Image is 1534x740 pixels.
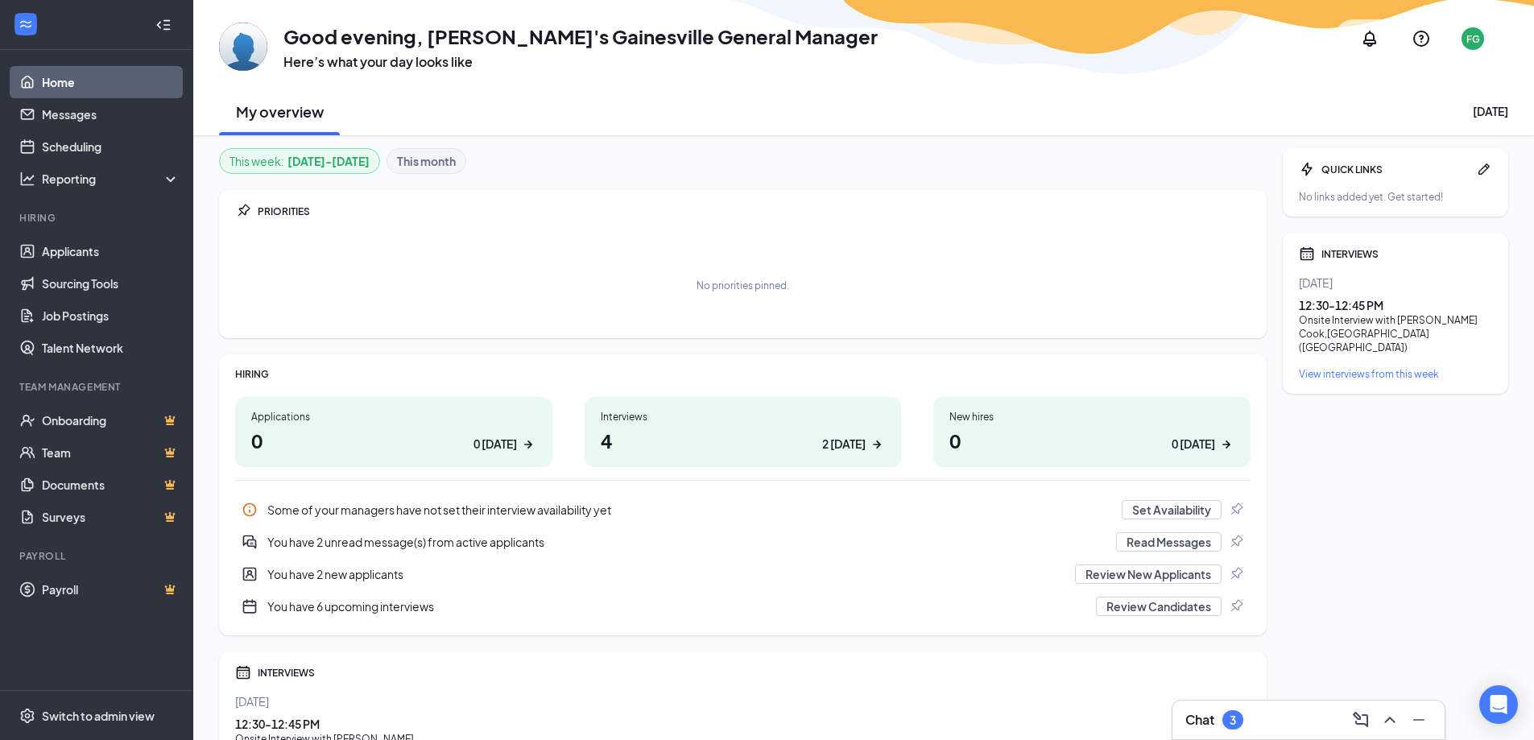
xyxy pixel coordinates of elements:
svg: Pen [1476,161,1492,177]
div: HIRING [235,367,1251,381]
div: [DATE] [1473,103,1508,119]
div: [DATE] [235,693,1251,709]
svg: Pin [1228,566,1244,582]
svg: Collapse [155,17,172,33]
a: Applications00 [DATE]ArrowRight [235,397,552,467]
div: Cook , [GEOGRAPHIC_DATA] ([GEOGRAPHIC_DATA]) [1299,327,1492,354]
div: New hires [949,410,1234,424]
svg: Pin [235,203,251,219]
a: Messages [42,98,180,130]
svg: UserEntity [242,566,258,582]
a: UserEntityYou have 2 new applicantsReview New ApplicantsPin [235,558,1251,590]
div: Hiring [19,211,176,225]
svg: WorkstreamLogo [18,16,34,32]
div: QUICK LINKS [1321,163,1470,176]
div: Interviews [601,410,886,424]
h3: Here’s what your day looks like [283,53,878,71]
h1: 0 [949,427,1234,454]
h3: Chat [1185,711,1214,729]
div: FG [1466,32,1480,46]
svg: Notifications [1360,29,1379,48]
b: This month [397,152,456,170]
div: You have 2 new applicants [267,566,1065,582]
a: Talent Network [42,332,180,364]
svg: ComposeMessage [1351,710,1371,730]
div: Team Management [19,380,176,394]
div: You have 6 upcoming interviews [267,598,1086,614]
img: Freddy's Gainesville General Manager [219,23,267,71]
svg: ChevronUp [1380,710,1400,730]
a: Sourcing Tools [42,267,180,300]
button: ChevronUp [1377,707,1403,733]
div: Some of your managers have not set their interview availability yet [235,494,1251,526]
a: Home [42,66,180,98]
svg: Info [242,502,258,518]
button: ComposeMessage [1348,707,1374,733]
a: InfoSome of your managers have not set their interview availability yetSet AvailabilityPin [235,494,1251,526]
div: [DATE] [1299,275,1492,291]
a: Scheduling [42,130,180,163]
a: PayrollCrown [42,573,180,606]
h2: My overview [236,101,324,122]
svg: Bolt [1299,161,1315,177]
div: PRIORITIES [258,205,1251,218]
button: Read Messages [1116,532,1222,552]
svg: DoubleChatActive [242,534,258,550]
a: CalendarNewYou have 6 upcoming interviewsReview CandidatesPin [235,590,1251,622]
div: Applications [251,410,536,424]
a: DocumentsCrown [42,469,180,501]
div: You have 2 unread message(s) from active applicants [267,534,1106,550]
h1: 0 [251,427,536,454]
svg: Calendar [1299,246,1315,262]
div: 2 [DATE] [822,436,866,453]
svg: Pin [1228,534,1244,550]
div: 12:30 - 12:45 PM [1299,297,1492,313]
button: Review Candidates [1096,597,1222,616]
div: No priorities pinned. [697,279,789,292]
a: View interviews from this week [1299,367,1492,381]
svg: Pin [1228,598,1244,614]
button: Review New Applicants [1075,564,1222,584]
div: You have 6 upcoming interviews [235,590,1251,622]
a: Interviews42 [DATE]ArrowRight [585,397,902,467]
div: Open Intercom Messenger [1479,685,1518,724]
div: You have 2 unread message(s) from active applicants [235,526,1251,558]
svg: Minimize [1409,710,1429,730]
svg: Pin [1228,502,1244,518]
a: New hires00 [DATE]ArrowRight [933,397,1251,467]
a: DoubleChatActiveYou have 2 unread message(s) from active applicantsRead MessagesPin [235,526,1251,558]
a: SurveysCrown [42,501,180,533]
div: Reporting [42,171,180,187]
h1: 4 [601,427,886,454]
div: 3 [1230,713,1236,727]
button: Set Availability [1122,500,1222,519]
div: Switch to admin view [42,708,155,724]
svg: CalendarNew [242,598,258,614]
a: TeamCrown [42,436,180,469]
svg: Analysis [19,171,35,187]
div: Onsite Interview with [PERSON_NAME] [1299,313,1492,327]
a: OnboardingCrown [42,404,180,436]
div: 12:30 - 12:45 PM [235,716,1251,732]
div: 0 [DATE] [1172,436,1215,453]
svg: ArrowRight [520,436,536,453]
a: Job Postings [42,300,180,332]
div: This week : [229,152,370,170]
svg: Settings [19,708,35,724]
div: Payroll [19,549,176,563]
div: Some of your managers have not set their interview availability yet [267,502,1112,518]
div: No links added yet. Get started! [1299,190,1492,204]
div: You have 2 new applicants [235,558,1251,590]
a: Applicants [42,235,180,267]
svg: ArrowRight [1218,436,1234,453]
div: INTERVIEWS [258,666,1251,680]
svg: ArrowRight [869,436,885,453]
div: INTERVIEWS [1321,247,1492,261]
svg: QuestionInfo [1412,29,1431,48]
div: 0 [DATE] [473,436,517,453]
h1: Good evening, [PERSON_NAME]'s Gainesville General Manager [283,23,878,50]
svg: Calendar [235,664,251,680]
b: [DATE] - [DATE] [287,152,370,170]
button: Minimize [1406,707,1432,733]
